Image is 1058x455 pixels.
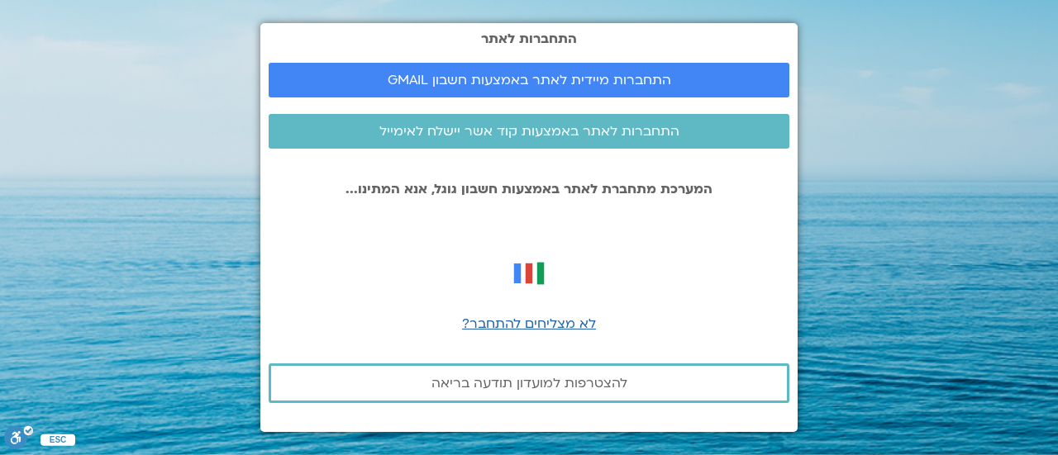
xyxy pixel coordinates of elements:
a: לא מצליחים להתחבר? [462,315,596,333]
h2: התחברות לאתר [269,31,789,46]
a: התחברות מיידית לאתר באמצעות חשבון GMAIL [269,63,789,97]
a: התחברות לאתר באמצעות קוד אשר יישלח לאימייל [269,114,789,149]
span: להצטרפות למועדון תודעה בריאה [431,376,627,391]
a: להצטרפות למועדון תודעה בריאה [269,363,789,403]
span: התחברות מיידית לאתר באמצעות חשבון GMAIL [388,73,671,88]
span: התחברות לאתר באמצעות קוד אשר יישלח לאימייל [379,124,679,139]
p: המערכת מתחברת לאתר באמצעות חשבון גוגל, אנא המתינו... [269,182,789,197]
